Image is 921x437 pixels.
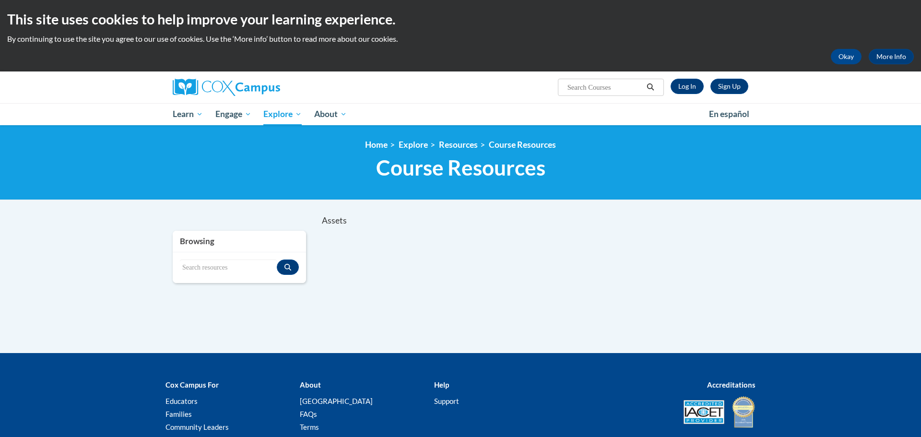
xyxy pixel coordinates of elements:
[732,395,756,429] img: IDA® Accredited
[434,397,459,405] a: Support
[434,380,449,389] b: Help
[439,140,478,150] a: Resources
[263,108,302,120] span: Explore
[300,397,373,405] a: [GEOGRAPHIC_DATA]
[831,49,862,64] button: Okay
[165,380,219,389] b: Cox Campus For
[209,103,258,125] a: Engage
[684,400,724,424] img: Accredited IACET® Provider
[173,79,280,96] img: Cox Campus
[314,108,347,120] span: About
[165,397,198,405] a: Educators
[257,103,308,125] a: Explore
[180,260,277,276] input: Search resources
[671,79,704,94] a: Log In
[322,215,347,225] span: Assets
[180,236,299,247] h3: Browsing
[300,410,317,418] a: FAQs
[277,260,299,275] button: Search resources
[707,380,756,389] b: Accreditations
[173,108,203,120] span: Learn
[308,103,353,125] a: About
[643,82,658,93] button: Search
[215,108,251,120] span: Engage
[365,140,388,150] a: Home
[567,82,643,93] input: Search Courses
[166,103,209,125] a: Learn
[7,34,914,44] p: By continuing to use the site you agree to our use of cookies. Use the ‘More info’ button to read...
[165,423,229,431] a: Community Leaders
[703,104,756,124] a: En español
[869,49,914,64] a: More Info
[489,140,556,150] a: Course Resources
[7,10,914,29] h2: This site uses cookies to help improve your learning experience.
[300,423,319,431] a: Terms
[710,79,748,94] a: Register
[165,410,192,418] a: Families
[399,140,428,150] a: Explore
[173,79,355,96] a: Cox Campus
[709,109,749,119] span: En español
[158,103,763,125] div: Main menu
[300,380,321,389] b: About
[376,155,545,180] span: Course Resources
